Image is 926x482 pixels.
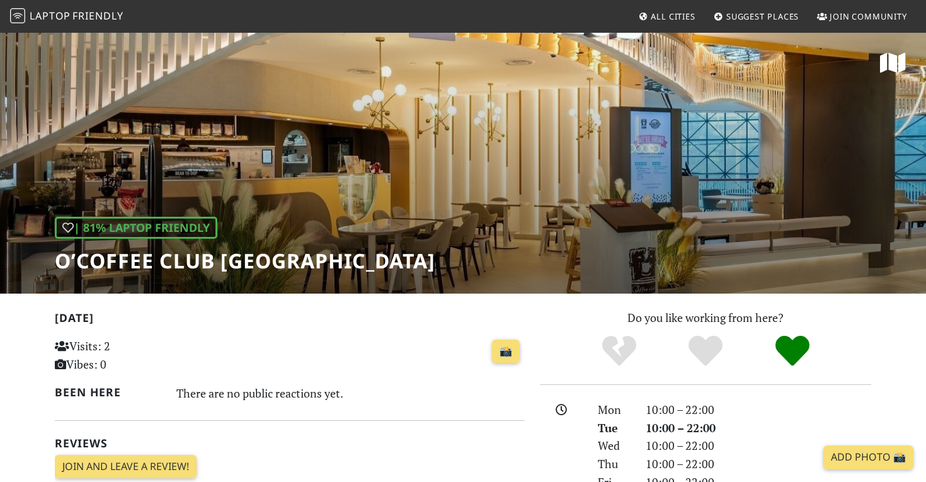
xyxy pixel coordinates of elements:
[651,11,695,22] span: All Cities
[10,8,25,23] img: LaptopFriendly
[590,401,638,419] div: Mon
[55,311,525,330] h2: [DATE]
[590,455,638,473] div: Thu
[30,9,71,23] span: Laptop
[633,5,700,28] a: All Cities
[55,437,525,450] h2: Reviews
[662,334,749,369] div: Yes
[72,9,123,23] span: Friendly
[749,334,836,369] div: Definitely!
[638,401,879,419] div: 10:00 – 22:00
[492,340,520,364] a: 📸
[576,334,663,369] div: No
[726,11,799,22] span: Suggest Places
[590,437,638,455] div: Wed
[709,5,804,28] a: Suggest Places
[823,445,913,469] a: Add Photo 📸
[10,6,123,28] a: LaptopFriendly LaptopFriendly
[812,5,912,28] a: Join Community
[638,437,879,455] div: 10:00 – 22:00
[638,419,879,437] div: 10:00 – 22:00
[638,455,879,473] div: 10:00 – 22:00
[55,337,202,374] p: Visits: 2 Vibes: 0
[830,11,907,22] span: Join Community
[176,383,525,403] div: There are no public reactions yet.
[590,419,638,437] div: Tue
[55,217,217,239] div: | 81% Laptop Friendly
[55,455,197,479] a: Join and leave a review!
[55,249,435,273] h1: O’Coffee Club [GEOGRAPHIC_DATA]
[540,309,871,327] p: Do you like working from here?
[55,386,161,399] h2: Been here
